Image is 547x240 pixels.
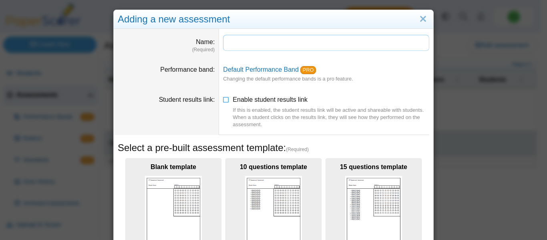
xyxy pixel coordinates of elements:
small: Changing the default performance bands is a pro feature. [223,76,353,82]
label: Student results link [159,96,215,103]
div: Adding a new assessment [114,10,433,29]
b: Blank template [151,163,196,170]
label: Performance band [160,66,215,73]
a: Close [417,12,429,26]
h5: Select a pre-built assessment template: [118,141,429,155]
span: Enable student results link [233,96,429,129]
div: If this is enabled, the student results link will be active and shareable with students. When a s... [233,107,429,129]
span: (Required) [286,146,309,153]
a: Default Performance Band [223,66,299,73]
dfn: (Required) [118,46,215,53]
b: 15 questions template [340,163,407,170]
b: 10 questions template [240,163,307,170]
a: PRO [300,66,316,74]
label: Name [196,38,215,45]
